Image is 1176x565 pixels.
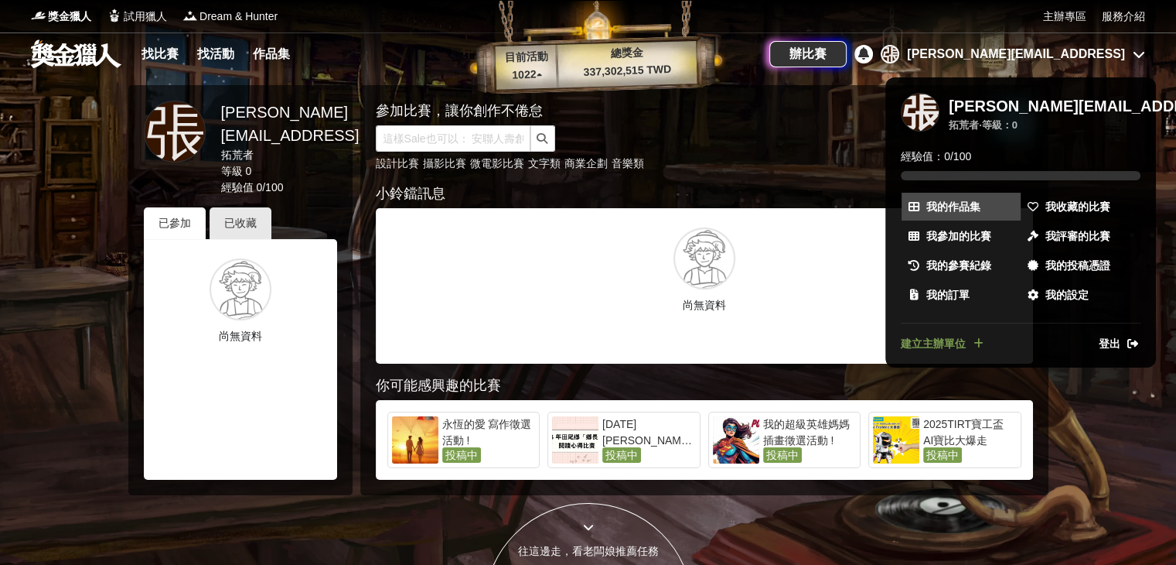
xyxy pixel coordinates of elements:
[769,41,847,67] a: 辦比賽
[901,336,966,352] span: 建立主辦單位
[982,118,1017,133] div: 等級： 0
[926,258,991,274] span: 我的參賽紀錄
[902,252,1021,279] a: 我的參賽紀錄
[557,43,697,63] p: 總獎金
[979,118,982,133] span: ·
[1021,281,1140,309] a: 我的設定
[1045,287,1089,303] span: 我的設定
[1021,252,1140,279] a: 我的投稿憑證
[1099,336,1140,352] a: 登出
[926,228,991,245] span: 我參加的比賽
[902,222,1021,250] a: 我參加的比賽
[557,60,697,81] p: 337,302,515 TWD
[495,48,557,67] p: 目前活動
[901,149,971,165] span: 經驗值： 0 / 100
[1021,193,1140,221] a: 我收藏的比賽
[901,336,986,352] a: 建立主辦單位
[496,66,558,84] p: 1022 ▴
[1099,336,1120,352] span: 登出
[926,287,970,303] span: 我的訂單
[1021,222,1140,250] a: 我評審的比賽
[902,281,1021,309] a: 我的訂單
[901,93,939,132] div: 張
[902,193,1021,221] a: 我的作品集
[926,199,980,215] span: 我的作品集
[1045,258,1110,274] span: 我的投稿憑證
[1045,228,1110,245] span: 我評審的比賽
[949,118,979,133] div: 拓荒者
[1045,199,1110,215] span: 我收藏的比賽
